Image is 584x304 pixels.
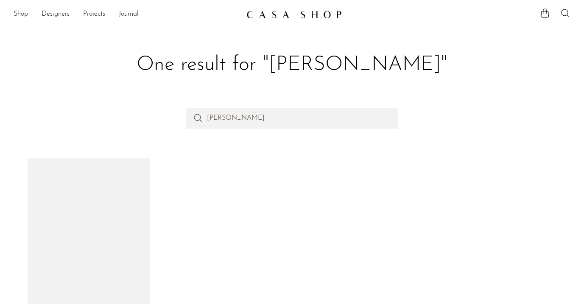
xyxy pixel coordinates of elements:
h1: One result for "[PERSON_NAME]" [34,52,550,78]
nav: Desktop navigation [14,7,240,22]
a: Projects [83,9,105,20]
input: Perform a search [186,108,398,128]
ul: NEW HEADER MENU [14,7,240,22]
a: Journal [119,9,139,20]
a: Shop [14,9,28,20]
a: Designers [42,9,70,20]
